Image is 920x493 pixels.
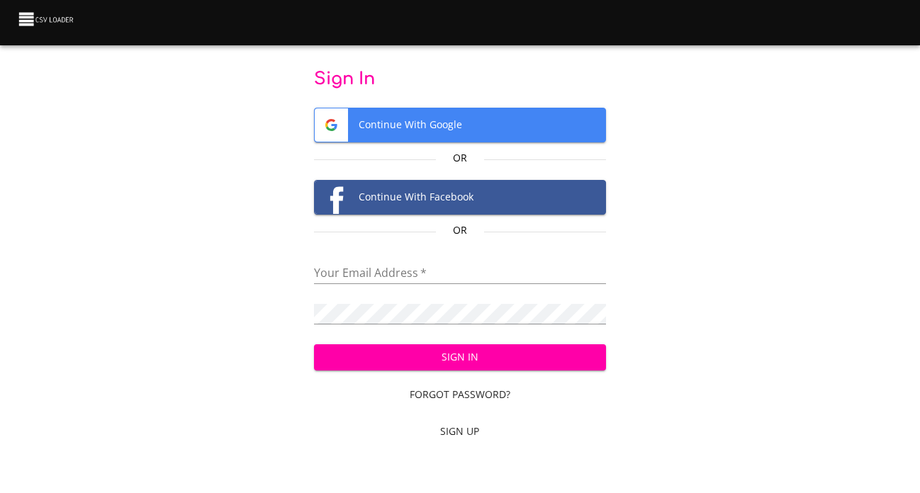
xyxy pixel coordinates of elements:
a: Sign Up [314,419,605,445]
img: CSV Loader [17,9,77,29]
span: Continue With Facebook [315,181,605,214]
p: Sign In [314,68,605,91]
span: Sign Up [320,423,600,441]
p: Or [436,151,485,165]
button: Facebook logoContinue With Facebook [314,180,605,215]
button: Sign In [314,344,605,370]
img: Google logo [315,108,348,142]
button: Google logoContinue With Google [314,108,605,142]
span: Continue With Google [315,108,605,142]
img: Facebook logo [315,181,348,214]
span: Forgot Password? [320,386,600,404]
span: Sign In [325,348,594,366]
p: Or [436,223,485,237]
a: Forgot Password? [314,382,605,408]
